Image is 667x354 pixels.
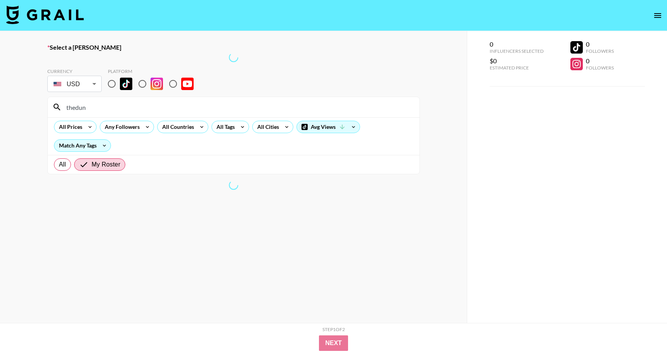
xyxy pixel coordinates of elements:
[108,68,200,74] div: Platform
[586,48,614,54] div: Followers
[490,57,544,65] div: $0
[54,140,111,151] div: Match Any Tags
[120,78,132,90] img: TikTok
[151,78,163,90] img: Instagram
[59,160,66,169] span: All
[650,8,665,23] button: open drawer
[6,5,84,24] img: Grail Talent
[586,65,614,71] div: Followers
[49,77,100,91] div: USD
[100,121,141,133] div: Any Followers
[47,68,102,74] div: Currency
[62,101,415,113] input: Search by User Name
[490,40,544,48] div: 0
[586,40,614,48] div: 0
[586,57,614,65] div: 0
[319,335,348,351] button: Next
[253,121,281,133] div: All Cities
[228,52,239,63] span: Refreshing talent, clients, lists, bookers, countries, tags, cities, talent, talent...
[181,78,194,90] img: YouTube
[297,121,360,133] div: Avg Views
[490,48,544,54] div: Influencers Selected
[228,179,239,191] span: Refreshing talent, clients, lists, bookers, countries, tags, cities, talent, talent...
[158,121,196,133] div: All Countries
[92,160,120,169] span: My Roster
[212,121,236,133] div: All Tags
[47,43,420,51] label: Select a [PERSON_NAME]
[322,326,345,332] div: Step 1 of 2
[490,65,544,71] div: Estimated Price
[54,121,84,133] div: All Prices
